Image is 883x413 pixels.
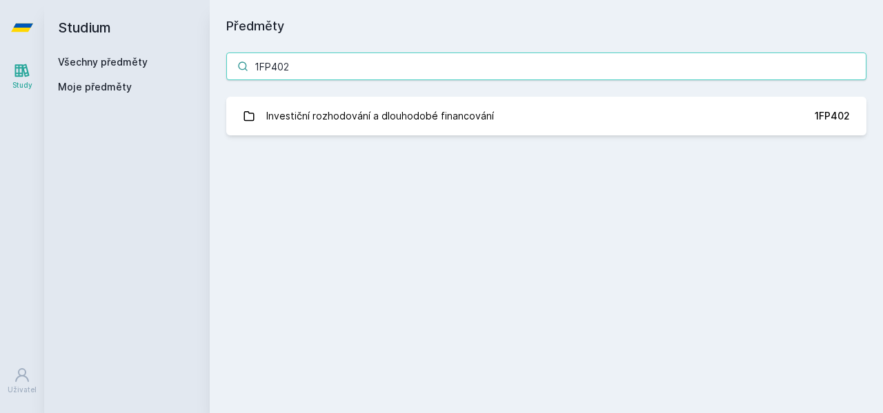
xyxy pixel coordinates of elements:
span: Moje předměty [58,80,132,94]
div: Study [12,80,32,90]
input: Název nebo ident předmětu… [226,52,866,80]
a: Investiční rozhodování a dlouhodobé financování 1FP402 [226,97,866,135]
div: 1FP402 [815,109,850,123]
div: Uživatel [8,385,37,395]
a: Uživatel [3,360,41,402]
a: Study [3,55,41,97]
a: Všechny předměty [58,56,148,68]
h1: Předměty [226,17,866,36]
div: Investiční rozhodování a dlouhodobé financování [266,102,494,130]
